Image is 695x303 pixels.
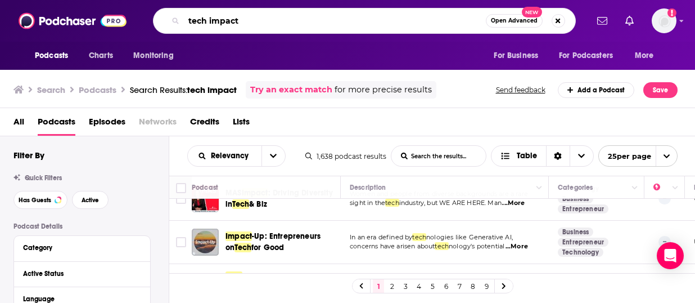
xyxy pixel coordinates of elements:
[486,14,543,28] button: Open AdvancedNew
[400,279,411,293] a: 3
[13,150,44,161] h2: Filter By
[130,84,237,95] div: Search Results:
[192,229,219,256] img: Impact-Up: Entrepreneurs on Tech for Good
[517,152,537,160] span: Table
[225,271,242,281] span: Tech
[234,243,251,252] span: Tech
[225,231,337,253] a: Impact-Up: Entrepreneurs onTechfor Good
[37,84,65,95] h3: Search
[225,188,333,209] span: : Driving Diversity in
[133,48,173,64] span: Monitoring
[19,197,51,203] span: Has Guests
[598,145,678,167] button: open menu
[435,242,449,250] span: tech
[23,266,141,280] button: Active Status
[558,181,593,194] div: Categories
[386,279,398,293] a: 2
[27,45,83,66] button: open menu
[89,48,113,64] span: Charts
[532,181,546,195] button: Column Actions
[491,18,538,24] span: Open Advanced
[657,242,684,269] div: Open Intercom Messenger
[493,85,549,95] button: Send feedback
[558,82,635,98] a: Add a Podcast
[593,11,612,30] a: Show notifications dropdown
[38,113,75,136] a: Podcasts
[25,174,62,182] span: Quick Filters
[233,113,250,136] a: Lists
[23,244,134,252] div: Category
[652,8,676,33] button: Show profile menu
[454,279,465,293] a: 7
[176,194,186,204] span: Toggle select row
[506,242,528,251] span: ...More
[249,199,267,209] span: & Biz
[440,279,452,293] a: 6
[79,84,116,95] h3: Podcasts
[467,279,479,293] a: 8
[125,45,188,66] button: open menu
[72,191,109,209] button: Active
[82,197,99,203] span: Active
[667,8,676,17] svg: Add a profile image
[669,181,682,195] button: Column Actions
[426,233,513,241] span: nologies like Generative AI,
[187,84,237,95] span: tech impact
[89,113,125,136] a: Episodes
[190,113,219,136] a: Credits
[653,181,669,194] div: Power Score
[139,113,177,136] span: Networks
[35,48,68,64] span: Podcasts
[491,145,594,167] button: Choose View
[19,10,127,32] img: Podchaser - Follow, Share and Rate Podcasts
[184,12,486,30] input: Search podcasts, credits, & more...
[350,242,435,250] span: concerns have arisen about
[652,8,676,33] img: User Profile
[621,11,638,30] a: Show notifications dropdown
[305,152,386,161] div: 1,638 podcast results
[13,113,24,136] a: All
[250,83,332,96] a: Try an exact match
[627,45,668,66] button: open menu
[335,83,432,96] span: for more precise results
[522,7,542,17] span: New
[486,45,552,66] button: open menu
[188,152,261,160] button: open menu
[502,199,525,208] span: ...More
[494,48,538,64] span: For Business
[558,228,593,237] a: Business
[13,222,151,230] p: Podcast Details
[23,240,141,255] button: Category
[559,48,613,64] span: For Podcasters
[413,279,425,293] a: 4
[350,199,385,207] span: sight in the
[412,233,426,241] span: tech
[449,242,504,250] span: nology's potential
[176,237,186,247] span: Toggle select row
[130,84,237,95] a: Search Results:tech impact
[82,45,120,66] a: Charts
[399,199,502,207] span: industry, but WE ARE HERE. Man
[350,233,412,241] span: In an era defined by
[546,146,570,166] div: Sort Direction
[628,181,642,195] button: Column Actions
[251,243,284,252] span: for Good
[350,181,386,194] div: Description
[225,231,252,241] span: Impact
[658,236,671,247] p: --
[232,199,249,209] span: Tech
[481,279,492,293] a: 9
[558,248,603,257] a: Technology
[558,204,608,213] a: Entrepreneur
[643,82,678,98] button: Save
[23,295,134,303] div: Language
[211,152,252,160] span: Relevancy
[427,279,438,293] a: 5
